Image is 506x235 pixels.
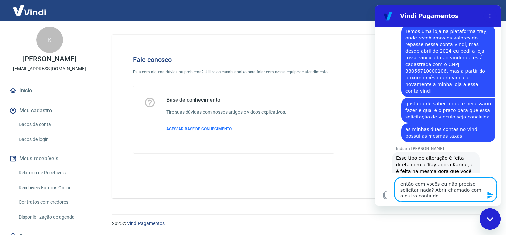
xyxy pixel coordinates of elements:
a: ACESSAR BASE DE CONHECIMENTO [166,126,286,132]
h5: Base de conhecimento [166,97,286,103]
button: Sair [474,5,498,17]
button: Meu cadastro [8,103,91,118]
p: [PERSON_NAME] [23,56,76,63]
img: Fale conosco [362,45,463,134]
p: [EMAIL_ADDRESS][DOMAIN_NAME] [13,65,86,72]
div: K [36,27,63,53]
h4: Fale conosco [133,56,334,64]
a: Dados de login [16,133,91,146]
p: 2025 © [112,220,490,227]
p: Está com alguma dúvida ou problema? Utilize os canais abaixo para falar com nossa equipe de atend... [133,69,334,75]
span: ACESSAR BASE DE CONHECIMENTO [166,127,232,131]
h6: Tire suas dúvidas com nossos artigos e vídeos explicativos. [166,109,286,116]
a: Dados da conta [16,118,91,131]
img: Vindi [8,0,51,21]
button: Meus recebíveis [8,151,91,166]
iframe: Botão para abrir a janela de mensagens, conversa em andamento [480,208,501,230]
a: Início [8,83,91,98]
a: Disponibilização de agenda [16,210,91,224]
iframe: Janela de mensagens [375,5,501,206]
a: Contratos com credores [16,196,91,209]
a: Vindi Pagamentos [127,221,165,226]
a: Recebíveis Futuros Online [16,181,91,195]
a: Relatório de Recebíveis [16,166,91,180]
